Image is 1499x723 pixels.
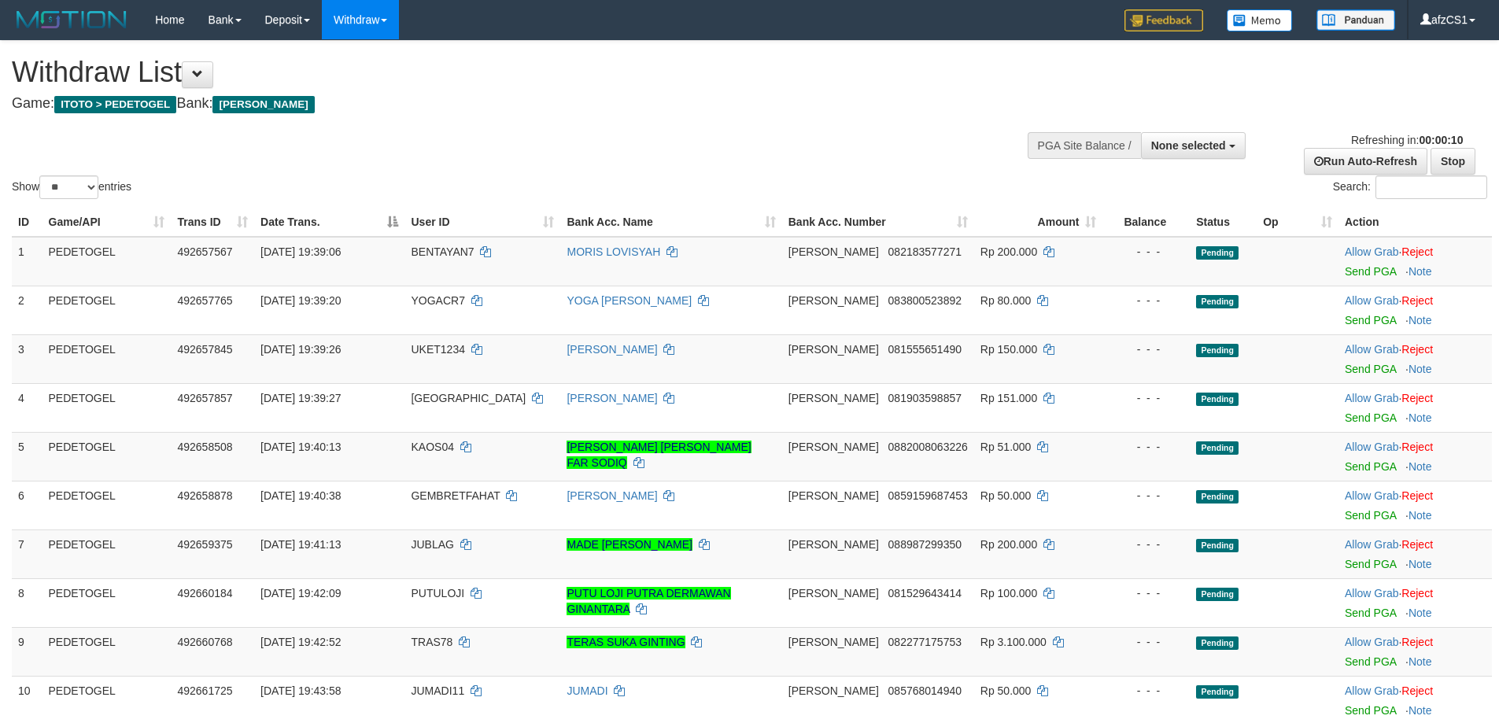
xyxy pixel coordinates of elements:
[788,489,879,502] span: [PERSON_NAME]
[260,245,341,258] span: [DATE] 19:39:06
[1338,529,1492,578] td: ·
[260,538,341,551] span: [DATE] 19:41:13
[1196,344,1239,357] span: Pending
[788,294,879,307] span: [PERSON_NAME]
[1338,208,1492,237] th: Action
[12,57,984,88] h1: Withdraw List
[1409,265,1432,278] a: Note
[1345,294,1398,307] a: Allow Grab
[411,636,452,648] span: TRAS78
[42,529,172,578] td: PEDETOGEL
[1196,588,1239,601] span: Pending
[177,245,232,258] span: 492657567
[12,208,42,237] th: ID
[888,245,962,258] span: Copy 082183577271 to clipboard
[1338,578,1492,627] td: ·
[1345,538,1398,551] a: Allow Grab
[980,441,1032,453] span: Rp 51.000
[1409,509,1432,522] a: Note
[1345,558,1396,570] a: Send PGA
[788,636,879,648] span: [PERSON_NAME]
[1109,390,1183,406] div: - - -
[888,538,962,551] span: Copy 088987299350 to clipboard
[1151,139,1226,152] span: None selected
[888,636,962,648] span: Copy 082277175753 to clipboard
[1431,148,1475,175] a: Stop
[888,343,962,356] span: Copy 081555651490 to clipboard
[260,294,341,307] span: [DATE] 19:39:20
[788,392,879,404] span: [PERSON_NAME]
[1351,134,1463,146] span: Refreshing in:
[1109,585,1183,601] div: - - -
[1227,9,1293,31] img: Button%20Memo.svg
[1196,246,1239,260] span: Pending
[254,208,404,237] th: Date Trans.: activate to sort column descending
[1338,432,1492,481] td: ·
[1401,538,1433,551] a: Reject
[1401,587,1433,599] a: Reject
[411,392,526,404] span: [GEOGRAPHIC_DATA]
[177,684,232,697] span: 492661725
[1190,208,1257,237] th: Status
[404,208,560,237] th: User ID: activate to sort column ascending
[1196,636,1239,650] span: Pending
[12,481,42,529] td: 6
[1345,314,1396,326] a: Send PGA
[260,343,341,356] span: [DATE] 19:39:26
[1401,489,1433,502] a: Reject
[42,383,172,432] td: PEDETOGEL
[177,294,232,307] span: 492657765
[39,175,98,199] select: Showentries
[12,383,42,432] td: 4
[567,245,660,258] a: MORIS LOVISYAH
[260,684,341,697] span: [DATE] 19:43:58
[12,286,42,334] td: 2
[1345,343,1398,356] a: Allow Grab
[1345,392,1401,404] span: ·
[212,96,314,113] span: [PERSON_NAME]
[1401,392,1433,404] a: Reject
[980,392,1037,404] span: Rp 151.000
[1345,587,1401,599] span: ·
[411,538,453,551] span: JUBLAG
[1109,488,1183,504] div: - - -
[177,538,232,551] span: 492659375
[1345,343,1401,356] span: ·
[42,578,172,627] td: PEDETOGEL
[782,208,974,237] th: Bank Acc. Number: activate to sort column ascending
[1109,634,1183,650] div: - - -
[12,175,131,199] label: Show entries
[1419,134,1463,146] strong: 00:00:10
[1409,704,1432,717] a: Note
[411,343,464,356] span: UKET1234
[888,587,962,599] span: Copy 081529643414 to clipboard
[1345,684,1398,697] a: Allow Grab
[42,334,172,383] td: PEDETOGEL
[411,245,474,258] span: BENTAYAN7
[1345,489,1401,502] span: ·
[12,578,42,627] td: 8
[1345,636,1398,648] a: Allow Grab
[411,441,453,453] span: KAOS04
[788,441,879,453] span: [PERSON_NAME]
[1345,363,1396,375] a: Send PGA
[12,334,42,383] td: 3
[1338,237,1492,286] td: ·
[1109,293,1183,308] div: - - -
[1409,655,1432,668] a: Note
[1345,489,1398,502] a: Allow Grab
[888,489,968,502] span: Copy 0859159687453 to clipboard
[42,208,172,237] th: Game/API: activate to sort column ascending
[788,343,879,356] span: [PERSON_NAME]
[1109,439,1183,455] div: - - -
[1196,539,1239,552] span: Pending
[1338,627,1492,676] td: ·
[1375,175,1487,199] input: Search:
[1333,175,1487,199] label: Search:
[411,684,464,697] span: JUMADI11
[1409,411,1432,424] a: Note
[54,96,176,113] span: ITOTO > PEDETOGEL
[1401,636,1433,648] a: Reject
[1028,132,1141,159] div: PGA Site Balance /
[567,343,657,356] a: [PERSON_NAME]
